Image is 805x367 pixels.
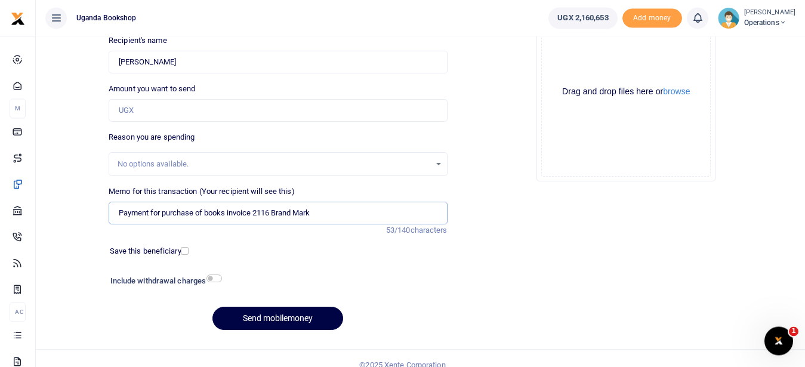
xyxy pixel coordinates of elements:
span: 53/140 [386,226,411,235]
span: UGX 2,160,653 [557,12,608,24]
img: profile-user [718,7,739,29]
label: Save this beneficiary [110,245,181,257]
li: M [10,98,26,118]
iframe: Intercom live chat [764,326,793,355]
label: Reason you are spending [109,131,195,143]
span: Uganda bookshop [72,13,141,23]
li: Toup your wallet [622,8,682,28]
span: Add money [622,8,682,28]
a: UGX 2,160,653 [548,7,617,29]
span: characters [411,226,448,235]
a: profile-user [PERSON_NAME] Operations [718,7,795,29]
img: logo-small [11,11,25,26]
a: Add money [622,13,682,21]
label: Memo for this transaction (Your recipient will see this) [109,186,295,198]
input: Enter extra information [109,202,447,224]
h6: Include withdrawal charges [110,276,217,286]
li: Wallet ballance [544,7,622,29]
a: logo-small logo-large logo-large [11,13,25,22]
div: File Uploader [536,2,715,181]
div: No options available. [118,158,430,170]
label: Recipient's name [109,35,167,47]
small: [PERSON_NAME] [744,8,795,18]
span: 1 [789,326,798,336]
li: Ac [10,302,26,322]
input: Loading name... [109,51,447,73]
button: Send mobilemoney [212,307,343,330]
button: browse [663,87,690,95]
div: Drag and drop files here or [542,86,710,97]
input: UGX [109,99,447,122]
span: Operations [744,17,795,28]
label: Amount you want to send [109,83,195,95]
